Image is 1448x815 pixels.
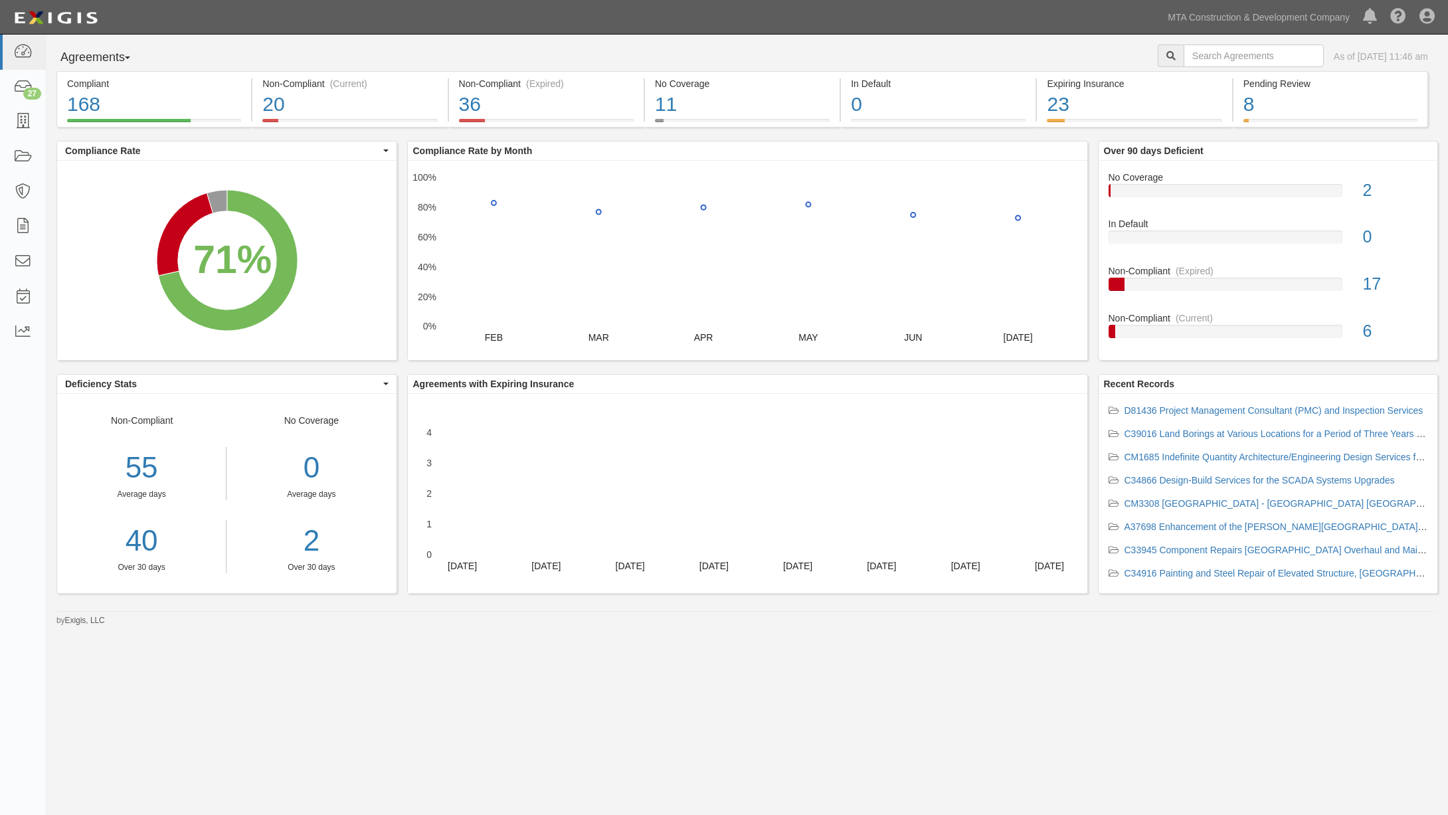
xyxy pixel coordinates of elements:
[1047,77,1222,90] div: Expiring Insurance
[413,145,533,156] b: Compliance Rate by Month
[426,519,432,529] text: 1
[1125,475,1395,486] a: C34866 Design-Build Services for the SCADA Systems Upgrades
[412,172,436,183] text: 100%
[1161,4,1356,31] a: MTA Construction & Development Company
[1099,264,1438,278] div: Non-Compliant
[1390,9,1406,25] i: Help Center - Complianz
[449,119,644,130] a: Non-Compliant(Expired)36
[65,616,105,625] a: Exigis, LLC
[841,119,1036,130] a: In Default0
[57,562,226,573] div: Over 30 days
[417,291,436,302] text: 20%
[588,332,608,343] text: MAR
[531,561,561,571] text: [DATE]
[417,262,436,272] text: 40%
[783,561,812,571] text: [DATE]
[867,561,896,571] text: [DATE]
[57,447,226,489] div: 55
[57,414,226,573] div: Non-Compliant
[422,321,436,331] text: 0%
[1352,272,1437,296] div: 17
[262,77,437,90] div: Non-Compliant (Current)
[67,90,241,119] div: 168
[408,394,1087,593] svg: A chart.
[226,414,396,573] div: No Coverage
[426,458,432,468] text: 3
[56,119,251,130] a: Compliant168
[851,77,1026,90] div: In Default
[193,232,272,288] div: 71%
[484,332,502,343] text: FEB
[1352,319,1437,343] div: 6
[426,427,432,438] text: 4
[1334,50,1428,63] div: As of [DATE] 11:46 am
[236,489,386,500] div: Average days
[645,119,840,130] a: No Coverage11
[1243,77,1417,90] div: Pending Review
[1109,171,1428,218] a: No Coverage2
[67,77,241,90] div: Compliant
[10,6,102,30] img: Logo
[1099,312,1438,325] div: Non-Compliant
[448,561,477,571] text: [DATE]
[459,90,634,119] div: 36
[57,141,397,160] button: Compliance Rate
[1184,45,1324,67] input: Search Agreements
[330,77,367,90] div: (Current)
[1037,119,1231,130] a: Expiring Insurance23
[1352,179,1437,203] div: 2
[904,332,922,343] text: JUN
[1109,312,1428,349] a: Non-Compliant(Current)6
[1243,90,1417,119] div: 8
[1176,312,1213,325] div: (Current)
[57,489,226,500] div: Average days
[1104,379,1175,389] b: Recent Records
[1099,171,1438,184] div: No Coverage
[413,379,575,389] b: Agreements with Expiring Insurance
[1109,217,1428,264] a: In Default0
[236,447,386,489] div: 0
[1099,217,1438,230] div: In Default
[56,45,156,71] button: Agreements
[1104,145,1204,156] b: Over 90 days Deficient
[1352,225,1437,249] div: 0
[417,232,436,242] text: 60%
[798,332,818,343] text: MAY
[1125,405,1423,416] a: D81436 Project Management Consultant (PMC) and Inspection Services
[655,90,830,119] div: 11
[1003,332,1032,343] text: [DATE]
[1176,264,1214,278] div: (Expired)
[236,520,386,562] a: 2
[236,562,386,573] div: Over 30 days
[693,332,713,343] text: APR
[1109,264,1428,312] a: Non-Compliant(Expired)17
[655,77,830,90] div: No Coverage
[262,90,437,119] div: 20
[57,375,397,393] button: Deficiency Stats
[56,615,105,626] small: by
[57,161,397,360] svg: A chart.
[23,88,41,100] div: 27
[615,561,644,571] text: [DATE]
[1034,561,1063,571] text: [DATE]
[950,561,980,571] text: [DATE]
[57,520,226,562] a: 40
[417,202,436,213] text: 80%
[526,77,564,90] div: (Expired)
[426,549,432,560] text: 0
[1233,119,1428,130] a: Pending Review8
[851,90,1026,119] div: 0
[408,161,1087,360] svg: A chart.
[459,77,634,90] div: Non-Compliant (Expired)
[1047,90,1222,119] div: 23
[65,377,380,391] span: Deficiency Stats
[699,561,728,571] text: [DATE]
[65,144,380,157] span: Compliance Rate
[426,488,432,499] text: 2
[252,119,447,130] a: Non-Compliant(Current)20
